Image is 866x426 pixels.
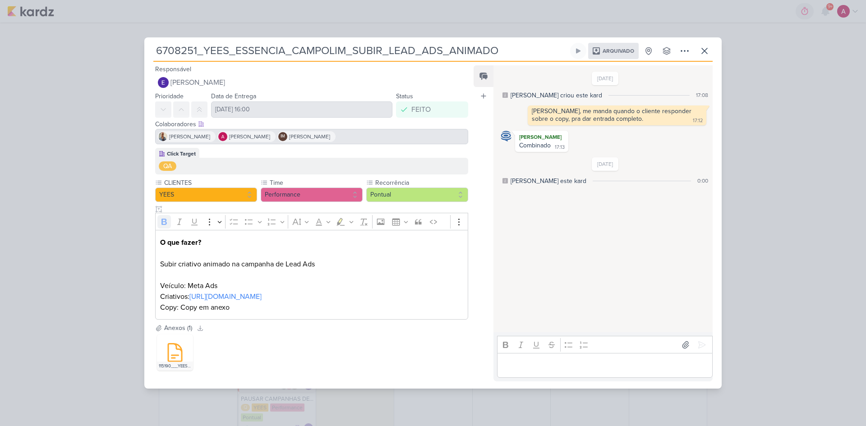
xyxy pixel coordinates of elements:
[155,230,468,320] div: Editor editing area: main
[189,292,262,301] a: [URL][DOMAIN_NAME]
[511,91,602,100] div: [PERSON_NAME] criou este kard
[289,133,330,141] span: [PERSON_NAME]
[269,178,363,188] label: Time
[170,77,225,88] span: [PERSON_NAME]
[211,92,256,100] label: Data de Entrega
[588,43,639,59] div: Arquivado
[155,119,468,129] div: Colaboradores
[519,142,551,149] div: Combinado
[696,91,708,99] div: 17:08
[155,74,468,91] button: [PERSON_NAME]
[158,77,169,88] img: Eduardo Quaresma
[160,302,463,313] p: Copy: Copy em anexo
[155,65,191,73] label: Responsável
[261,188,363,202] button: Performance
[160,237,463,302] p: Subir criativo animado na campanha de Lead Ads Veículo: Meta Ads Criativos:
[697,177,708,185] div: 0:00
[160,238,201,247] strong: O que fazer?
[374,178,468,188] label: Recorrência
[164,323,192,333] div: Anexos (1)
[157,362,193,371] div: 115190___YEES___PEÇAS_PERFORMANCE___ANIMADO___ESSÊNCIA_CAMPOLIM.docx
[396,92,413,100] label: Status
[218,132,227,141] img: Alessandra Gomes
[603,48,634,54] span: Arquivado
[278,132,287,141] div: Isabella Machado Guimarães
[517,133,567,142] div: [PERSON_NAME]
[167,150,196,158] div: Click Target
[366,188,468,202] button: Pontual
[396,101,468,118] button: FEITO
[158,132,167,141] img: Iara Santos
[163,161,172,171] div: QA
[155,188,257,202] button: YEES
[211,101,392,118] input: Select a date
[497,336,713,353] div: Editor toolbar
[501,131,511,142] img: Caroline Traven De Andrade
[163,178,257,188] label: CLIENTES
[555,144,565,151] div: 17:13
[169,133,210,141] span: [PERSON_NAME]
[532,107,693,123] div: [PERSON_NAME], me manda quando o cliente responder sobre o copy, pra dar entrada completo.
[281,134,285,139] p: IM
[155,213,468,230] div: Editor toolbar
[693,117,703,124] div: 17:12
[411,104,431,115] div: FEITO
[497,353,713,378] div: Editor editing area: main
[575,47,582,55] div: Ligar relógio
[153,43,568,59] input: Kard Sem Título
[155,92,184,100] label: Prioridade
[229,133,270,141] span: [PERSON_NAME]
[511,176,586,186] div: [PERSON_NAME] este kard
